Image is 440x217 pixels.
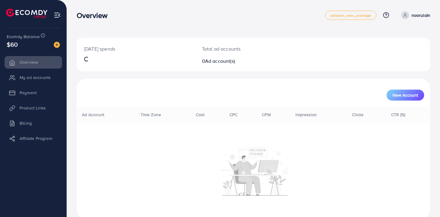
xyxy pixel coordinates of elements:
[330,13,371,17] span: adreach_new_package
[6,9,47,18] img: logo
[77,11,112,20] h3: Overview
[54,42,60,48] img: image
[54,12,61,19] img: menu
[202,45,276,52] p: Total ad accounts
[325,11,376,20] a: adreach_new_package
[393,93,418,97] span: New Account
[412,12,430,19] p: noorulain
[387,90,424,101] button: New Account
[7,34,40,40] span: Ecomdy Balance
[205,58,235,64] span: Ad account(s)
[399,11,430,19] a: noorulain
[84,45,187,52] p: [DATE] spends
[7,40,18,49] span: $60
[202,58,276,64] h2: 0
